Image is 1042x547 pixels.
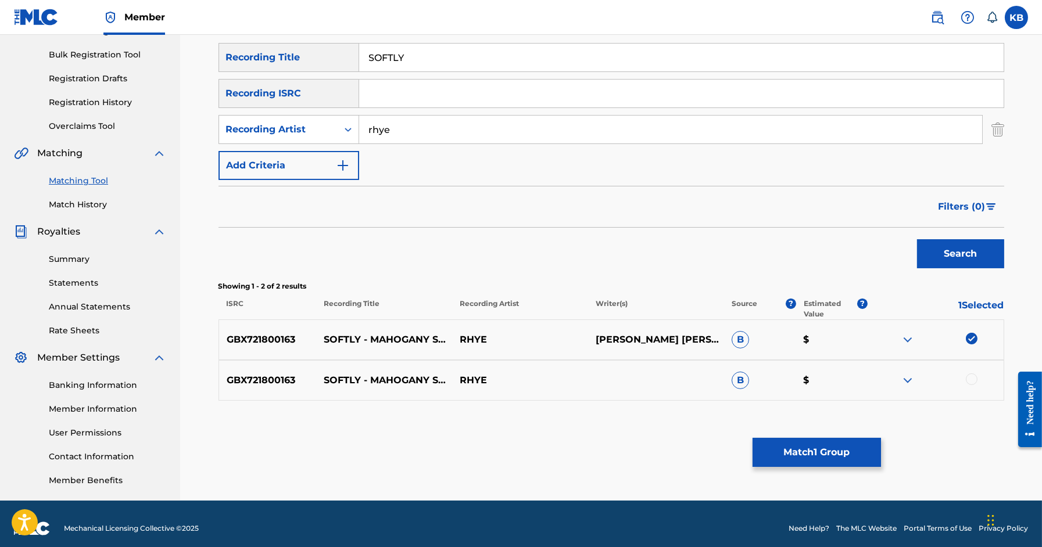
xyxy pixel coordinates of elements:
[796,333,868,347] p: $
[49,199,166,211] a: Match History
[49,73,166,85] a: Registration Drafts
[49,175,166,187] a: Matching Tool
[836,523,897,534] a: The MLC Website
[64,523,199,534] span: Mechanical Licensing Collective © 2025
[961,10,975,24] img: help
[49,49,166,61] a: Bulk Registration Tool
[49,96,166,109] a: Registration History
[932,192,1004,221] button: Filters (0)
[987,503,994,538] div: Drag
[316,373,452,387] p: SOFTLY - MAHOGANY SESSIONS
[219,333,317,347] p: GBX721800163
[14,351,28,365] img: Member Settings
[901,333,915,347] img: expand
[49,325,166,337] a: Rate Sheets
[316,333,452,347] p: SOFTLY - MAHOGANY SESSIONS
[917,239,1004,268] button: Search
[904,523,972,534] a: Portal Terms of Use
[979,523,1028,534] a: Privacy Policy
[49,120,166,132] a: Overclaims Tool
[49,427,166,439] a: User Permissions
[966,333,977,344] img: deselect
[49,277,166,289] a: Statements
[152,225,166,239] img: expand
[452,298,588,319] p: Recording Artist
[219,373,317,387] p: GBX721800163
[14,9,59,26] img: MLC Logo
[804,298,857,319] p: Estimated Value
[49,451,166,463] a: Contact Information
[219,281,1004,292] p: Showing 1 - 2 of 2 results
[152,351,166,365] img: expand
[796,373,868,387] p: $
[986,203,996,210] img: filter
[868,298,1004,319] p: 1 Selected
[753,438,881,467] button: Match1 Group
[786,298,796,309] span: ?
[930,10,944,24] img: search
[732,372,749,389] span: B
[901,373,915,387] img: expand
[588,298,724,319] p: Writer(s)
[316,298,452,319] p: Recording Title
[49,474,166,487] a: Member Benefits
[37,351,120,365] span: Member Settings
[789,523,829,534] a: Need Help?
[336,159,350,172] img: 9d2ae6d4665cec9f34b9.svg
[939,200,986,214] span: Filters ( 0 )
[152,146,166,160] img: expand
[49,253,166,265] a: Summary
[926,6,949,29] a: Public Search
[49,379,166,391] a: Banking Information
[991,115,1004,144] img: Delete Criterion
[956,6,979,29] div: Help
[986,12,998,23] div: Notifications
[226,123,331,136] div: Recording Artist
[124,10,165,24] span: Member
[103,10,117,24] img: Top Rightsholder
[1005,6,1028,29] div: User Menu
[984,491,1042,547] iframe: Chat Widget
[37,146,83,160] span: Matching
[857,298,868,309] span: ?
[588,333,724,347] p: [PERSON_NAME] [PERSON_NAME]
[1009,362,1042,456] iframe: Resource Center
[452,333,588,347] p: RHYE
[732,331,749,348] span: B
[219,298,316,319] p: ISRC
[14,146,28,160] img: Matching
[732,298,757,319] p: Source
[219,43,1004,274] form: Search Form
[37,225,80,239] span: Royalties
[219,151,359,180] button: Add Criteria
[452,373,588,387] p: RHYE
[14,225,28,239] img: Royalties
[49,301,166,313] a: Annual Statements
[49,403,166,415] a: Member Information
